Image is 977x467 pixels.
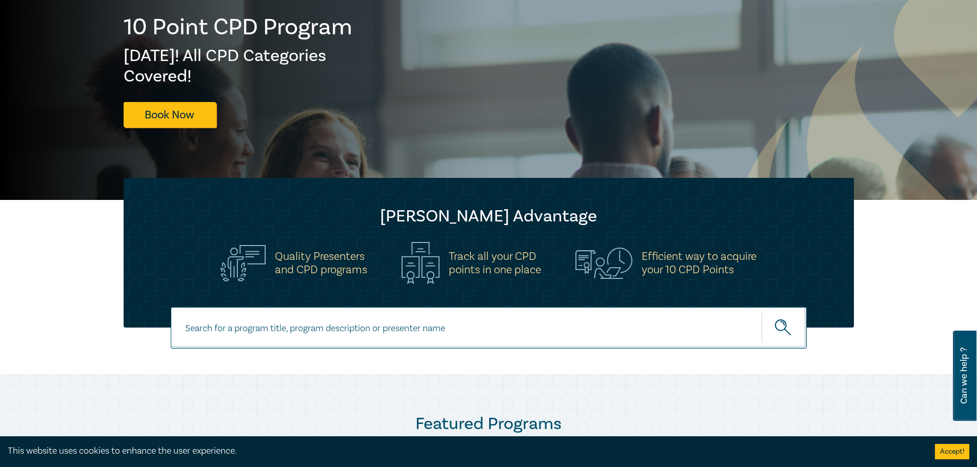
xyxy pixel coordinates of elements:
input: Search for a program title, program description or presenter name [171,307,807,349]
h5: Efficient way to acquire your 10 CPD Points [642,250,756,276]
h2: [PERSON_NAME] Advantage [144,206,833,227]
h5: Quality Presenters and CPD programs [275,250,367,276]
img: Quality Presenters<br>and CPD programs [221,245,266,281]
h5: Track all your CPD points in one place [449,250,541,276]
a: Book Now [124,102,216,127]
img: Track all your CPD<br>points in one place [402,242,440,284]
button: Accept cookies [935,444,969,459]
span: Can we help ? [959,337,969,415]
img: Efficient way to acquire<br>your 10 CPD Points [575,248,632,278]
div: This website uses cookies to enhance the user experience. [8,444,920,458]
h2: [DATE]! All CPD Categories Covered! [124,46,353,87]
h1: 10 Point CPD Program [124,14,353,40]
h2: Featured Programs [124,414,854,434]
